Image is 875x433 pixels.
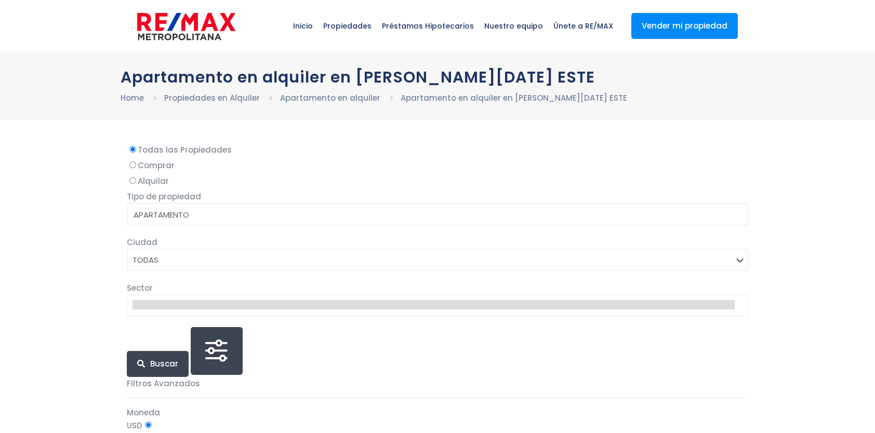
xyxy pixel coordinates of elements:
[121,92,144,103] a: Home
[280,92,380,103] a: Apartamento en alquiler
[137,11,235,42] img: remax-metropolitana-logo
[129,161,136,168] input: Comprar
[127,237,157,248] span: Ciudad
[121,68,754,86] h1: Apartamento en alquiler en [PERSON_NAME][DATE] ESTE
[377,10,479,42] span: Préstamos Hipotecarios
[479,10,548,42] span: Nuestro equipo
[132,221,735,234] option: CASA
[548,10,618,42] span: Únete a RE/MAX
[164,92,260,103] a: Propiedades en Alquiler
[127,407,160,418] span: Moneda
[127,191,201,202] span: Tipo de propiedad
[401,92,627,103] a: Apartamento en alquiler en [PERSON_NAME][DATE] ESTE
[129,146,136,153] input: Todas las Propiedades
[127,159,748,172] label: Comprar
[127,377,748,390] p: Filtros Avanzados
[127,282,153,293] span: Sector
[127,419,748,432] label: USD
[127,143,748,156] label: Todas las Propiedades
[145,422,152,428] input: USD
[127,351,189,377] button: Buscar
[631,13,738,39] a: Vender mi propiedad
[127,174,748,187] label: Alquilar
[288,10,318,42] span: Inicio
[132,209,735,221] option: APARTAMENTO
[129,177,136,184] input: Alquilar
[318,10,377,42] span: Propiedades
